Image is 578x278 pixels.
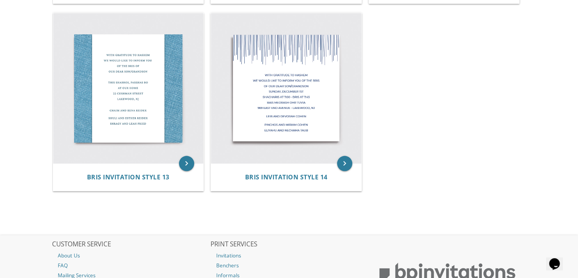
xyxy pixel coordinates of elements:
[52,260,209,270] a: FAQ
[52,251,209,260] a: About Us
[546,248,570,270] iframe: chat widget
[245,174,327,181] a: Bris Invitation Style 14
[211,241,368,248] h2: PRINT SERVICES
[87,174,169,181] a: Bris Invitation Style 13
[53,13,204,164] img: Bris Invitation Style 13
[52,241,209,248] h2: CUSTOMER SERVICE
[211,260,368,270] a: Benchers
[211,251,368,260] a: Invitations
[211,13,361,164] img: Bris Invitation Style 14
[337,156,352,171] a: keyboard_arrow_right
[179,156,194,171] a: keyboard_arrow_right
